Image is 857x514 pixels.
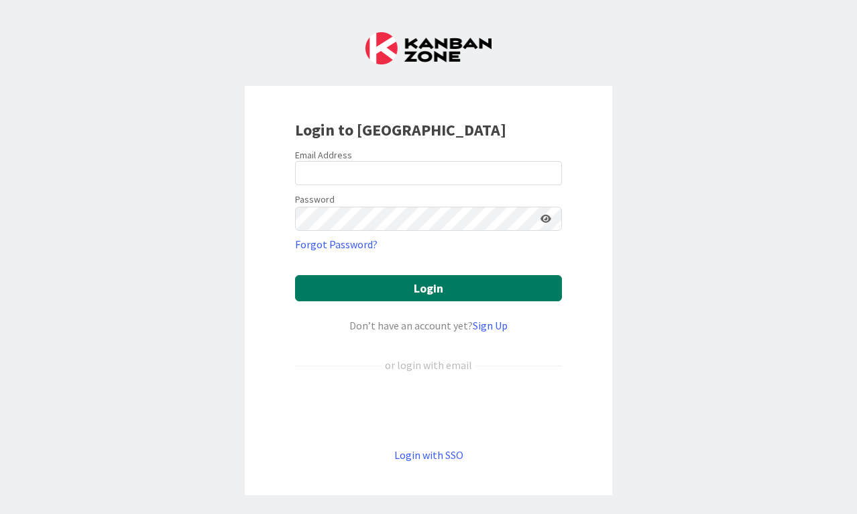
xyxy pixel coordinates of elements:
[295,149,352,161] label: Email Address
[295,317,562,333] div: Don’t have an account yet?
[382,357,475,373] div: or login with email
[365,32,492,64] img: Kanban Zone
[295,236,378,252] a: Forgot Password?
[288,395,569,425] iframe: Bouton "Se connecter avec Google"
[473,319,508,332] a: Sign Up
[394,448,463,462] a: Login with SSO
[295,119,506,140] b: Login to [GEOGRAPHIC_DATA]
[295,193,335,207] label: Password
[295,275,562,301] button: Login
